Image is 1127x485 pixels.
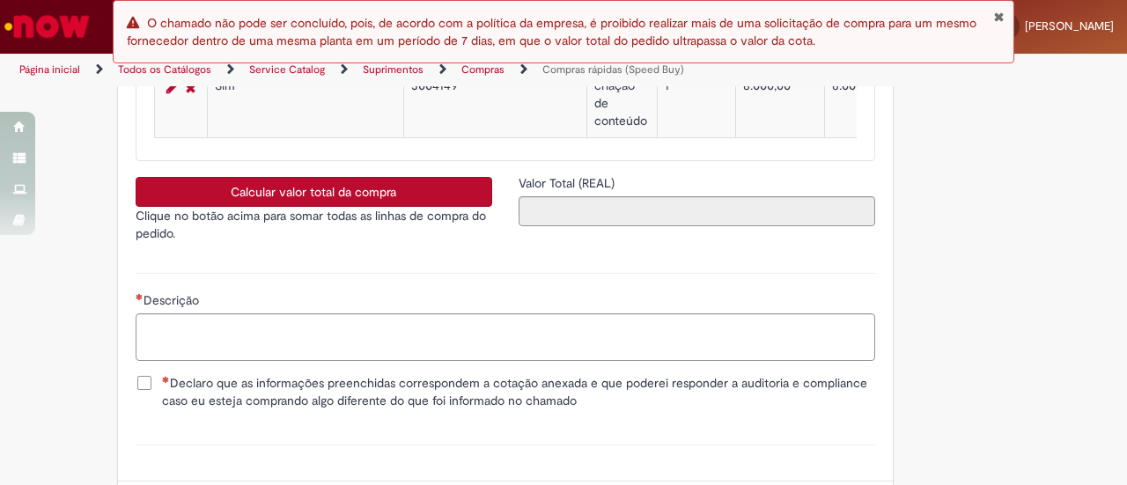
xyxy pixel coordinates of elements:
[403,70,586,138] td: 3004149
[136,293,144,300] span: Necessários
[13,54,738,86] ul: Trilhas de página
[136,313,875,360] textarea: Descrição
[162,374,875,409] span: Declaro que as informações preenchidas correspondem a cotação anexada e que poderei responder a a...
[19,62,80,77] a: Página inicial
[144,292,203,308] span: Descrição
[2,9,92,44] img: ServiceNow
[586,70,657,138] td: criação de conteúdo
[136,207,492,242] p: Clique no botão acima para somar todas as linhas de compra do pedido.
[657,70,735,138] td: 1
[542,62,684,77] a: Compras rápidas (Speed Buy)
[993,10,1005,24] button: Fechar Notificação
[162,376,170,383] span: Necessários
[181,77,200,99] a: Remover linha 1
[519,174,618,192] label: Somente leitura - Valor Total (REAL)
[136,177,492,207] button: Calcular valor total da compra
[207,70,403,138] td: Sim
[249,62,325,77] a: Service Catalog
[519,175,618,191] span: Somente leitura - Valor Total (REAL)
[127,15,976,48] span: O chamado não pode ser concluído, pois, de acordo com a política da empresa, é proibido realizar ...
[1025,18,1114,33] span: [PERSON_NAME]
[118,62,211,77] a: Todos os Catálogos
[363,62,424,77] a: Suprimentos
[519,196,875,226] input: Valor Total (REAL)
[461,62,505,77] a: Compras
[824,70,937,138] td: 8.000,00
[162,77,181,99] a: Editar Linha 1
[735,70,824,138] td: 8.000,00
